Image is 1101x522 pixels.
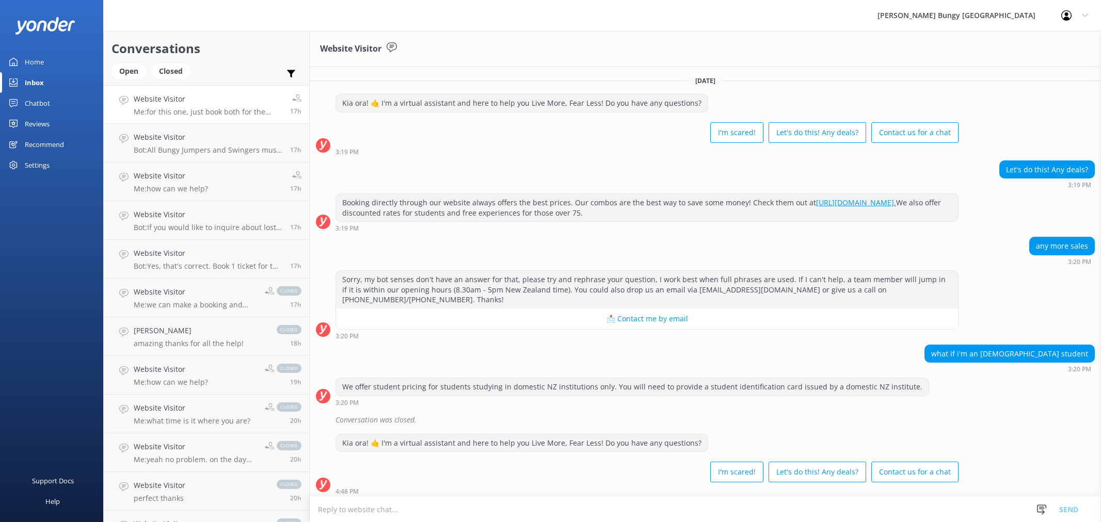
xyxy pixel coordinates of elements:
p: Me: we can make a booking and apply the combo rate over the chat when you are ready though [134,300,257,309]
div: Settings [25,155,50,175]
strong: 3:19 PM [336,225,359,232]
div: 2025-08-16T04:08:10.251 [316,411,1095,429]
button: I'm scared! [710,462,763,482]
h3: Website Visitor [320,42,381,56]
span: closed [277,325,301,334]
button: 📩 Contact me by email [336,308,958,329]
p: Bot: All Bungy Jumpers and Swingers must be at least [DEMOGRAPHIC_DATA] and 35kgs, except for the... [134,145,282,155]
p: Me: for this one, just book both for the same time [134,107,282,117]
h4: Website Visitor [134,364,208,375]
strong: 3:19 PM [1068,182,1091,188]
p: Bot: If you would like to inquire about lost property, please give our crew a call and they will ... [134,223,282,232]
span: 02:55pm 16-Aug-2025 (UTC +12:00) Pacific/Auckland [290,339,301,348]
div: Conversation was closed. [336,411,1095,429]
span: 02:34pm 16-Aug-2025 (UTC +12:00) Pacific/Auckland [290,378,301,386]
div: Support Docs [32,470,74,491]
span: 01:44pm 16-Aug-2025 (UTC +12:00) Pacific/Auckland [290,416,301,425]
span: 04:29pm 16-Aug-2025 (UTC +12:00) Pacific/Auckland [290,262,301,270]
a: Website VisitorBot:Yes, that's correct. Book 1 ticket for the Nevis Bungy and 2 tickets for the N... [104,240,309,279]
p: Me: how can we help? [134,378,208,387]
span: closed [277,441,301,450]
span: closed [277,480,301,489]
div: 03:19pm 16-Aug-2025 (UTC +12:00) Pacific/Auckland [336,148,959,155]
div: 03:20pm 16-Aug-2025 (UTC +12:00) Pacific/Auckland [1029,258,1095,265]
div: what if i'm an [DEMOGRAPHIC_DATA] student [925,345,1094,363]
span: 01:32pm 16-Aug-2025 (UTC +12:00) Pacific/Auckland [290,494,301,502]
a: Website VisitorMe:how can we help?17h [104,162,309,201]
strong: 3:20 PM [336,400,359,406]
div: Kia ora! 🤙 I'm a virtual assistant and here to help you Live More, Fear Less! Do you have any que... [336,94,708,112]
div: 03:19pm 16-Aug-2025 (UTC +12:00) Pacific/Auckland [336,224,959,232]
div: We offer student pricing for students studying in domestic NZ institutions only. You will need to... [336,378,929,396]
a: Website VisitorMe:we can make a booking and apply the combo rate over the chat when you are ready... [104,279,309,317]
h4: Website Visitor [134,441,257,452]
h2: Conversations [111,39,301,58]
div: 03:19pm 16-Aug-2025 (UTC +12:00) Pacific/Auckland [999,181,1095,188]
p: amazing thanks for all the help! [134,339,244,348]
strong: 3:19 PM [336,149,359,155]
a: Website VisitorMe:what time is it where you are?closed20h [104,395,309,433]
p: Bot: Yes, that's correct. Book 1 ticket for the Nevis Bungy and 2 tickets for the Nevis Swing for... [134,262,282,271]
div: Kia ora! 🤙 I'm a virtual assistant and here to help you Live More, Fear Less! Do you have any que... [336,434,708,452]
span: closed [277,364,301,373]
h4: Website Visitor [134,402,250,414]
div: Inbox [25,72,44,93]
div: Let's do this! Any deals? [1000,161,1094,178]
h4: Website Visitor [134,286,257,298]
h4: Website Visitor [134,248,282,259]
span: closed [277,402,301,412]
a: Closed [151,65,196,76]
h4: Website Visitor [134,132,282,143]
a: Website VisitorMe:how can we help?closed19h [104,356,309,395]
div: Open [111,63,146,79]
span: 04:06pm 16-Aug-2025 (UTC +12:00) Pacific/Auckland [290,300,301,309]
div: Help [45,491,60,512]
strong: 3:20 PM [1068,259,1091,265]
strong: 3:20 PM [336,333,359,339]
a: Website Visitorperfect thanksclosed20h [104,472,309,511]
a: Open [111,65,151,76]
div: Closed [151,63,190,79]
button: Let's do this! Any deals? [769,462,866,482]
span: 04:49pm 16-Aug-2025 (UTC +12:00) Pacific/Auckland [290,107,301,116]
a: Website VisitorBot:All Bungy Jumpers and Swingers must be at least [DEMOGRAPHIC_DATA] and 35kgs, ... [104,124,309,162]
span: 04:42pm 16-Aug-2025 (UTC +12:00) Pacific/Auckland [290,184,301,193]
span: [DATE] [689,76,722,85]
span: 01:38pm 16-Aug-2025 (UTC +12:00) Pacific/Auckland [290,455,301,464]
button: I'm scared! [710,122,763,143]
img: yonder-white-logo.png [15,17,75,34]
strong: 3:20 PM [1068,366,1091,372]
button: Let's do this! Any deals? [769,122,866,143]
button: Contact us for a chat [871,462,959,482]
div: Chatbot [25,93,50,113]
h4: [PERSON_NAME] [134,325,244,336]
p: Me: how can we help? [134,184,208,193]
div: Sorry, my bot senses don't have an answer for that, please try and rephrase your question, I work... [336,271,958,308]
p: Me: yeah no problem. on the day you'll check in at the station building for 9:30am. once ziprides... [134,455,257,464]
div: 03:20pm 16-Aug-2025 (UTC +12:00) Pacific/Auckland [336,332,959,339]
a: Website VisitorBot:If you would like to inquire about lost property, please give our crew a call ... [104,201,309,240]
div: Home [25,52,44,72]
h4: Website Visitor [134,170,208,182]
a: Website VisitorMe:for this one, just book both for the same time17h [104,85,309,124]
a: [URL][DOMAIN_NAME]. [816,198,896,207]
p: Me: what time is it where you are? [134,416,250,426]
p: perfect thanks [134,494,185,503]
span: 04:48pm 16-Aug-2025 (UTC +12:00) Pacific/Auckland [290,145,301,154]
div: Reviews [25,113,50,134]
button: Contact us for a chat [871,122,959,143]
strong: 4:48 PM [336,488,359,495]
div: 03:20pm 16-Aug-2025 (UTC +12:00) Pacific/Auckland [924,365,1095,372]
div: any more sales [1030,237,1094,255]
div: 03:20pm 16-Aug-2025 (UTC +12:00) Pacific/Auckland [336,399,929,406]
h4: Website Visitor [134,209,282,220]
h4: Website Visitor [134,93,282,105]
div: Booking directly through our website always offers the best prices. Our combos are the best way t... [336,194,958,221]
a: [PERSON_NAME]amazing thanks for all the help!closed18h [104,317,309,356]
div: Recommend [25,134,64,155]
h4: Website Visitor [134,480,185,491]
a: Website VisitorMe:yeah no problem. on the day you'll check in at the station building for 9:30am.... [104,433,309,472]
span: 04:37pm 16-Aug-2025 (UTC +12:00) Pacific/Auckland [290,223,301,232]
div: 04:48pm 16-Aug-2025 (UTC +12:00) Pacific/Auckland [336,487,959,495]
span: closed [277,286,301,296]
